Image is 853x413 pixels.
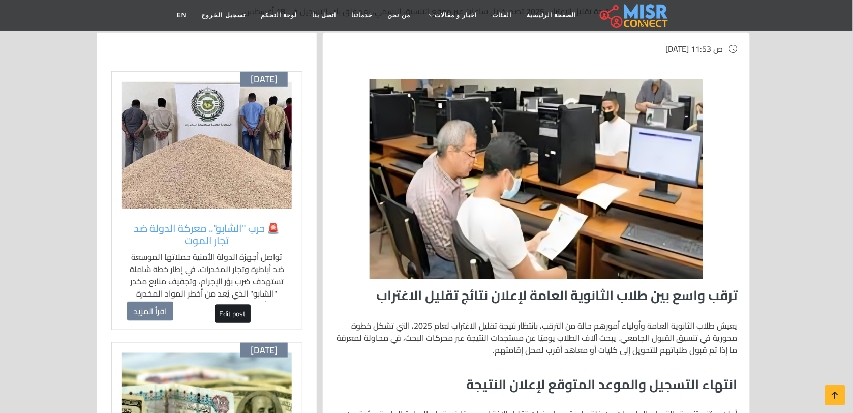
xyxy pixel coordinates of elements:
a: الفئات [485,6,520,25]
img: طلاب الثانوية العامة ينتظرون نتيجة تقليل الاغتراب 2025 [370,79,703,279]
a: اخبار و مقالات [418,6,485,25]
a: لوحة التحكم [253,6,304,25]
p: يعيش طلاب الثانوية العامة وأولياء أمورهم حالة من الترقب، بانتظار نتيجة تقليل الاغتراب لعام 2025، ... [335,319,738,356]
a: EN [169,6,194,25]
h3: انتهاء التسجيل والموعد المتوقع لإعلان النتيجة [335,376,738,392]
span: اخبار و مقالات [435,11,477,20]
span: [DATE] 11:53 ص [666,41,723,56]
img: حرب الشابو [122,82,292,209]
img: main.misr_connect [600,3,668,28]
span: [DATE] [251,74,278,85]
a: من نحن [380,6,418,25]
a: اتصل بنا [304,6,344,25]
a: 🚨 حرب "الشابو".. معركة الدولة ضد تجار الموت [127,222,287,247]
h3: ترقب واسع بين طلاب الثانوية العامة لإعلان نتائج تقليل الاغتراب [335,287,738,303]
span: [DATE] [251,345,278,356]
a: Edit post [215,305,251,323]
a: اقرأ المزيد [127,302,173,321]
a: خدماتنا [344,6,380,25]
a: الصفحة الرئيسية [520,6,584,25]
p: تواصل أجهزة الدولة الأمنية حملاتها الموسعة ضد أباطرة وتجار المخدرات، في إطار خطة شاملة تستهدف ضرب... [127,251,287,312]
a: تسجيل الخروج [194,6,253,25]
